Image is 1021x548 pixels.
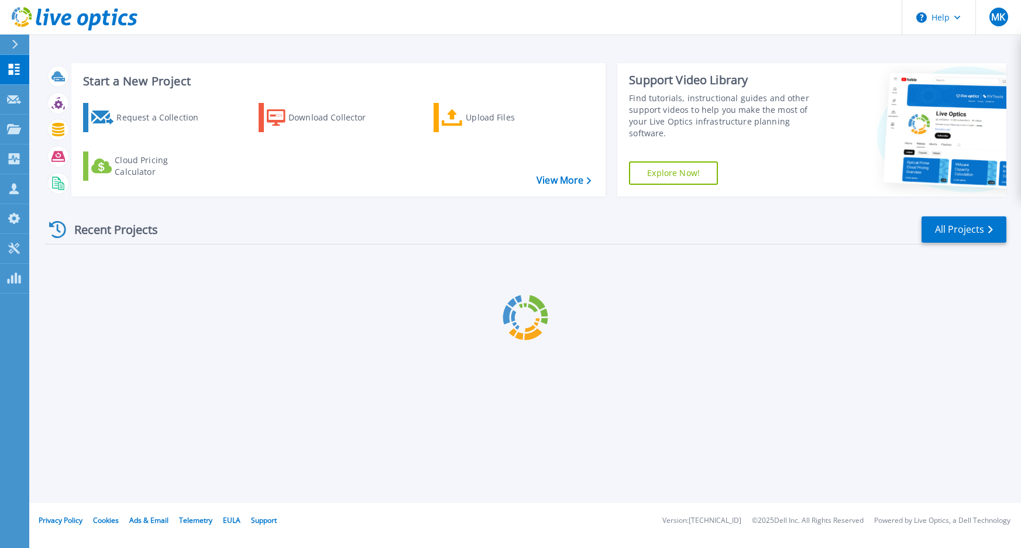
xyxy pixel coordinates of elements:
li: Version: [TECHNICAL_ID] [662,517,741,525]
a: Request a Collection [83,103,214,132]
a: Download Collector [259,103,389,132]
a: Ads & Email [129,515,169,525]
a: Telemetry [179,515,212,525]
li: Powered by Live Optics, a Dell Technology [874,517,1010,525]
a: Support [251,515,277,525]
div: Cloud Pricing Calculator [115,154,208,178]
a: Cookies [93,515,119,525]
a: Privacy Policy [39,515,82,525]
a: Upload Files [434,103,564,132]
a: Cloud Pricing Calculator [83,151,214,181]
li: © 2025 Dell Inc. All Rights Reserved [752,517,864,525]
div: Recent Projects [45,215,174,244]
div: Download Collector [288,106,382,129]
a: View More [537,175,591,186]
h3: Start a New Project [83,75,590,88]
div: Find tutorials, instructional guides and other support videos to help you make the most of your L... [629,92,826,139]
a: Explore Now! [629,161,718,185]
div: Request a Collection [116,106,210,129]
span: MK [991,12,1005,22]
div: Upload Files [466,106,559,129]
div: Support Video Library [629,73,826,88]
a: EULA [223,515,240,525]
a: All Projects [922,216,1006,243]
